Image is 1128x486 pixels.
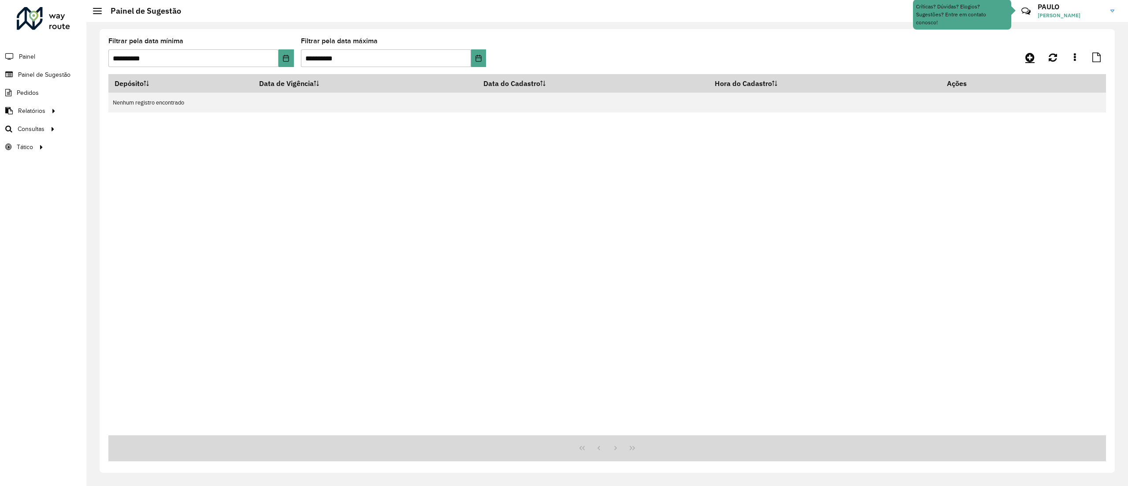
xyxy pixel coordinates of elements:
span: Painel de Sugestão [18,70,70,79]
label: Filtrar pela data máxima [301,36,378,46]
span: Painel [19,52,35,61]
th: Data de Vigência [253,74,477,93]
th: Ações [941,74,994,93]
span: Tático [17,142,33,152]
th: Data do Cadastro [477,74,709,93]
a: Contato Rápido [1017,2,1035,21]
span: [PERSON_NAME] [1038,11,1104,19]
td: Nenhum registro encontrado [108,93,1106,112]
span: Relatórios [18,106,45,116]
th: Depósito [108,74,253,93]
span: Consultas [18,124,45,134]
button: Choose Date [471,49,486,67]
h2: Painel de Sugestão [102,6,181,16]
th: Hora do Cadastro [709,74,941,93]
label: Filtrar pela data mínima [108,36,183,46]
button: Choose Date [278,49,293,67]
h3: PAULO [1038,3,1104,11]
span: Pedidos [17,88,39,97]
